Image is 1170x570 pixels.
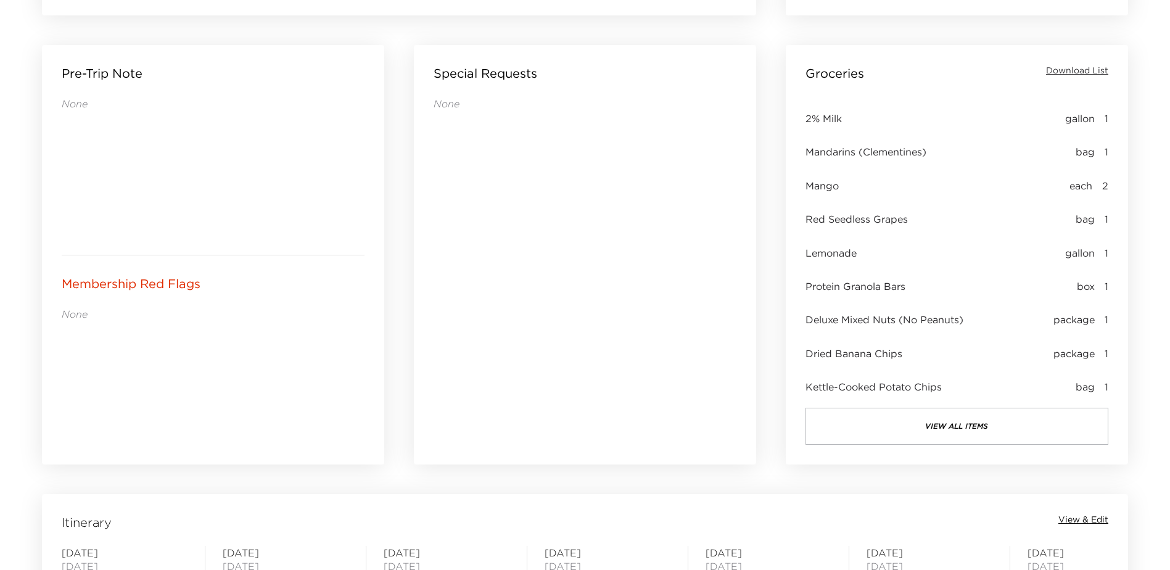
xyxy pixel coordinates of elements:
span: 1 [1105,313,1108,326]
span: [DATE] [867,546,992,560]
span: [DATE] [706,546,831,560]
p: Pre-Trip Note [62,65,142,82]
span: bag [1076,212,1095,226]
span: Protein Granola Bars [805,279,905,293]
p: Special Requests [434,65,537,82]
span: 1 [1105,246,1108,260]
span: Kettle-Cooked Potato Chips [805,380,942,394]
span: 2 [1102,179,1108,192]
span: gallon [1065,112,1095,125]
button: View & Edit [1058,514,1108,526]
p: Membership Red Flags [62,275,200,292]
span: [DATE] [62,546,187,560]
p: Groceries [805,65,864,82]
button: Download List [1046,65,1108,77]
span: [DATE] [223,546,348,560]
span: Mandarins (Clementines) [805,145,926,159]
span: bag [1076,380,1095,394]
span: each [1069,179,1092,192]
span: box [1077,279,1095,293]
span: 1 [1105,212,1108,226]
span: 1 [1105,347,1108,360]
span: 1 [1105,279,1108,293]
span: Lemonade [805,246,857,260]
span: Red Seedless Grapes [805,212,908,226]
span: Dried Banana Chips [805,347,902,360]
span: gallon [1065,246,1095,260]
span: [DATE] [1028,546,1153,560]
p: None [62,97,365,110]
span: bag [1076,145,1095,159]
span: 2% Milk [805,112,842,125]
span: 1 [1105,112,1108,125]
span: package [1053,313,1095,326]
button: view all items [805,408,1108,445]
span: [DATE] [384,546,509,560]
p: None [434,97,736,110]
span: 1 [1105,380,1108,394]
span: package [1053,347,1095,360]
span: [DATE] [545,546,670,560]
p: None [62,307,365,321]
span: Deluxe Mixed Nuts (No Peanuts) [805,313,963,326]
span: Itinerary [62,514,112,531]
span: 1 [1105,145,1108,159]
span: Mango [805,179,839,192]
